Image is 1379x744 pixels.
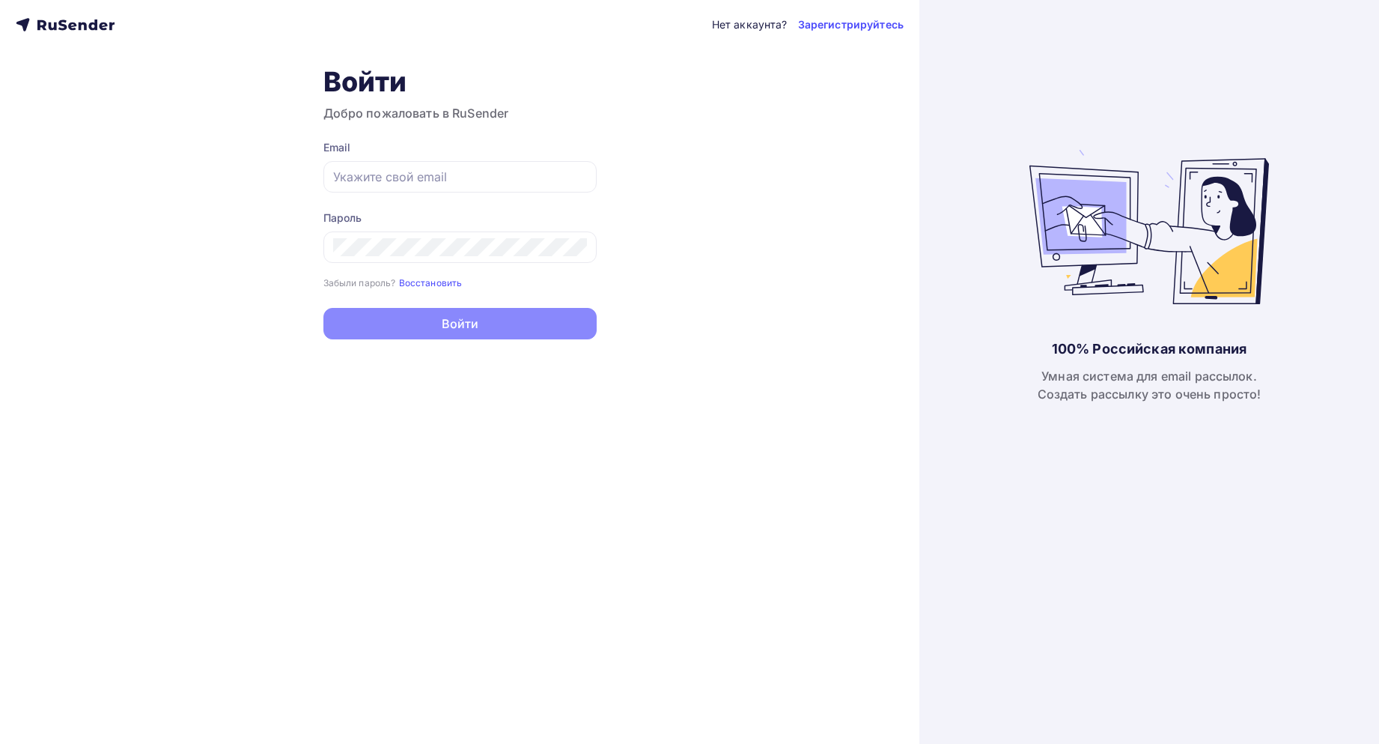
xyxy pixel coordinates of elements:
a: Зарегистрируйтесь [798,17,904,32]
button: Войти [323,308,597,339]
div: 100% Российская компания [1052,340,1246,358]
h3: Добро пожаловать в RuSender [323,104,597,122]
div: Email [323,140,597,155]
div: Нет аккаунта? [712,17,788,32]
div: Пароль [323,211,597,226]
small: Восстановить [399,277,463,288]
input: Укажите свой email [333,168,587,186]
h1: Войти [323,65,597,98]
a: Восстановить [399,276,463,288]
div: Умная система для email рассылок. Создать рассылку это очень просто! [1038,367,1261,403]
small: Забыли пароль? [323,277,396,288]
